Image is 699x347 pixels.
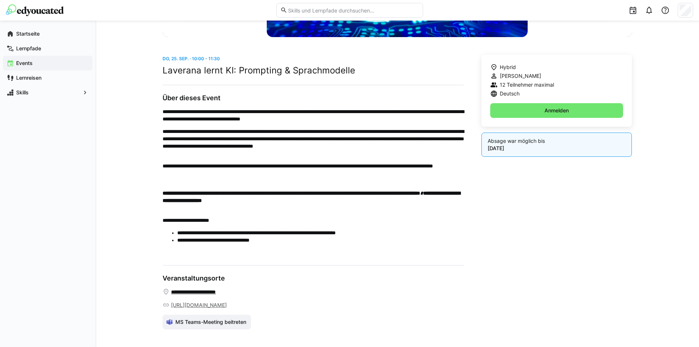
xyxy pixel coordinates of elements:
[287,7,419,14] input: Skills und Lernpfade durchsuchen…
[174,318,247,326] span: MS Teams-Meeting beitreten
[490,103,623,118] button: Anmelden
[163,274,464,282] h3: Veranstaltungsorte
[500,64,516,71] span: Hybrid
[488,137,626,145] p: Absage war möglich bis
[543,107,570,114] span: Anmelden
[500,72,541,80] span: [PERSON_NAME]
[163,94,464,102] h3: Über dieses Event
[488,145,626,152] p: [DATE]
[500,81,554,88] span: 12 Teilnehmer maximal
[163,56,220,61] span: Do, 25. Sep. · 10:00 - 11:30
[163,315,251,329] a: MS Teams-Meeting beitreten
[171,301,227,309] a: [URL][DOMAIN_NAME]
[163,65,464,76] h2: Laverana lernt KI: Prompting & Sprachmodelle
[500,90,520,97] span: Deutsch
